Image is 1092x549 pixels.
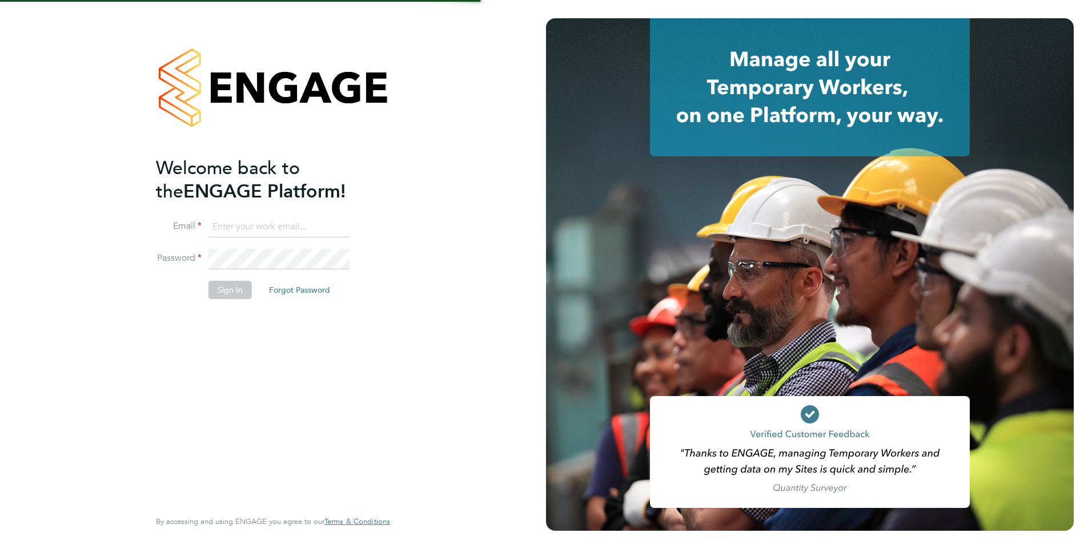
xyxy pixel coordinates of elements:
label: Password [156,252,202,264]
button: Forgot Password [260,281,339,299]
span: Welcome back to the [156,157,300,203]
button: Sign In [208,281,252,299]
input: Enter your work email... [208,217,350,237]
label: Email [156,220,202,232]
h2: ENGAGE Platform! [156,156,379,203]
span: By accessing and using ENGAGE you agree to our [156,516,390,526]
a: Terms & Conditions [324,517,390,526]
